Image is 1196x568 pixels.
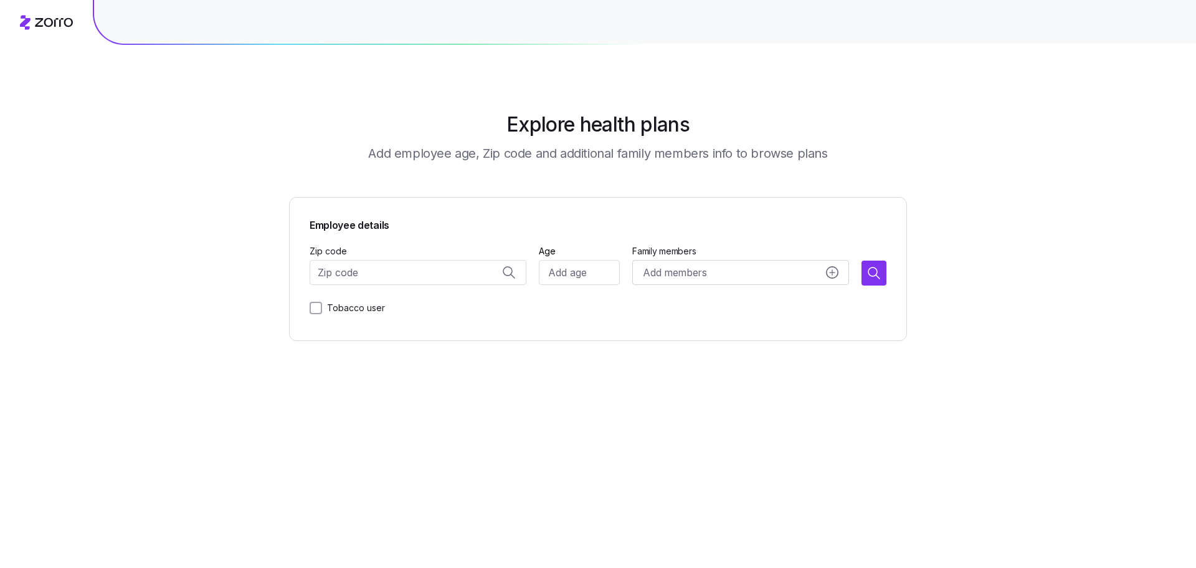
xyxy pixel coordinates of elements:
label: Tobacco user [322,301,385,315]
label: Zip code [310,244,347,258]
input: Add age [539,260,620,285]
h3: Add employee age, Zip code and additional family members info to browse plans [368,145,827,162]
span: Employee details [310,218,886,233]
svg: add icon [826,266,838,279]
h1: Explore health plans [506,110,690,140]
span: Add members [643,265,706,281]
label: Age [539,244,556,258]
input: Zip code [310,260,526,285]
span: Family members [632,245,849,258]
button: Add membersadd icon [632,260,849,285]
